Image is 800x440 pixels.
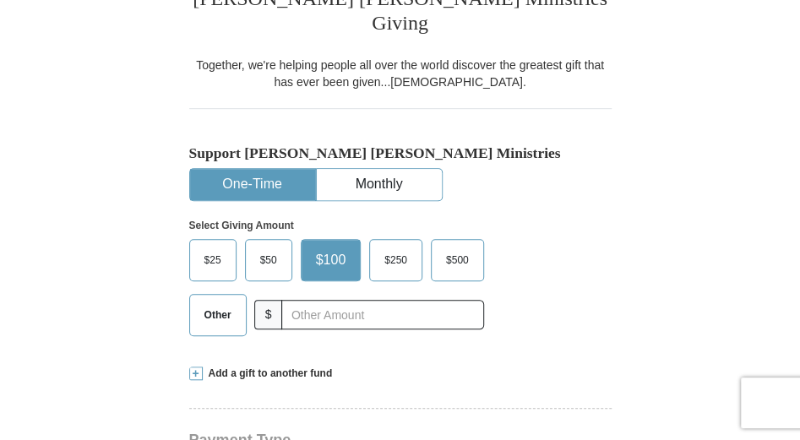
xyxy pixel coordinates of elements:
[376,247,416,273] span: $250
[252,247,286,273] span: $50
[203,367,333,381] span: Add a gift to another fund
[189,144,612,162] h5: Support [PERSON_NAME] [PERSON_NAME] Ministries
[189,220,294,231] strong: Select Giving Amount
[317,169,442,200] button: Monthly
[196,302,240,328] span: Other
[189,57,612,90] div: Together, we're helping people all over the world discover the greatest gift that has ever been g...
[254,300,283,329] span: $
[281,300,483,329] input: Other Amount
[196,247,230,273] span: $25
[438,247,477,273] span: $500
[190,169,315,200] button: One-Time
[307,247,355,273] span: $100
